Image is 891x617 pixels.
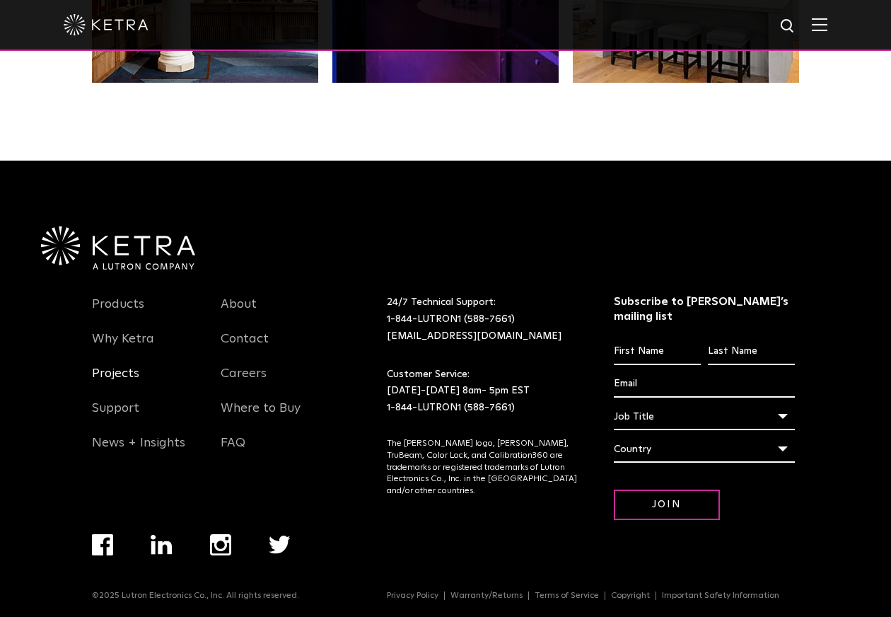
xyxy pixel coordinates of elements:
a: Warranty/Returns [445,592,529,600]
p: Customer Service: [DATE]-[DATE] 8am- 5pm EST [387,367,578,417]
a: Privacy Policy [381,592,445,600]
img: facebook [92,534,113,555]
a: 1-844-LUTRON1 (588-7661) [387,314,515,324]
a: Copyright [605,592,656,600]
img: Ketra-aLutronCo_White_RGB [41,226,195,270]
a: About [221,296,257,329]
a: Careers [221,366,267,398]
p: 24/7 Technical Support: [387,294,578,345]
input: Email [614,371,796,398]
a: Where to Buy [221,400,301,433]
a: 1-844-LUTRON1 (588-7661) [387,403,515,413]
h3: Subscribe to [PERSON_NAME]’s mailing list [614,294,796,324]
p: The [PERSON_NAME] logo, [PERSON_NAME], TruBeam, Color Lock, and Calibration360 are trademarks or ... [387,438,578,497]
img: instagram [210,534,231,555]
p: ©2025 Lutron Electronics Co., Inc. All rights reserved. [92,591,299,601]
div: Navigation Menu [92,294,199,468]
a: Why Ketra [92,331,154,364]
img: search icon [779,18,797,35]
a: Projects [92,366,139,398]
div: Country [614,436,796,463]
a: Support [92,400,139,433]
input: Last Name [708,338,795,365]
a: Important Safety Information [656,592,785,600]
a: Terms of Service [529,592,605,600]
div: Navigation Menu [92,534,327,591]
a: FAQ [221,435,245,468]
div: Job Title [614,403,796,430]
a: Contact [221,331,269,364]
a: Products [92,296,144,329]
div: Navigation Menu [387,591,799,601]
a: News + Insights [92,435,185,468]
input: Join [614,490,720,520]
img: twitter [269,536,291,554]
input: First Name [614,338,701,365]
img: linkedin [151,535,173,555]
img: ketra-logo-2019-white [64,14,148,35]
a: [EMAIL_ADDRESS][DOMAIN_NAME] [387,331,561,341]
img: Hamburger%20Nav.svg [812,18,827,31]
div: Navigation Menu [221,294,328,468]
